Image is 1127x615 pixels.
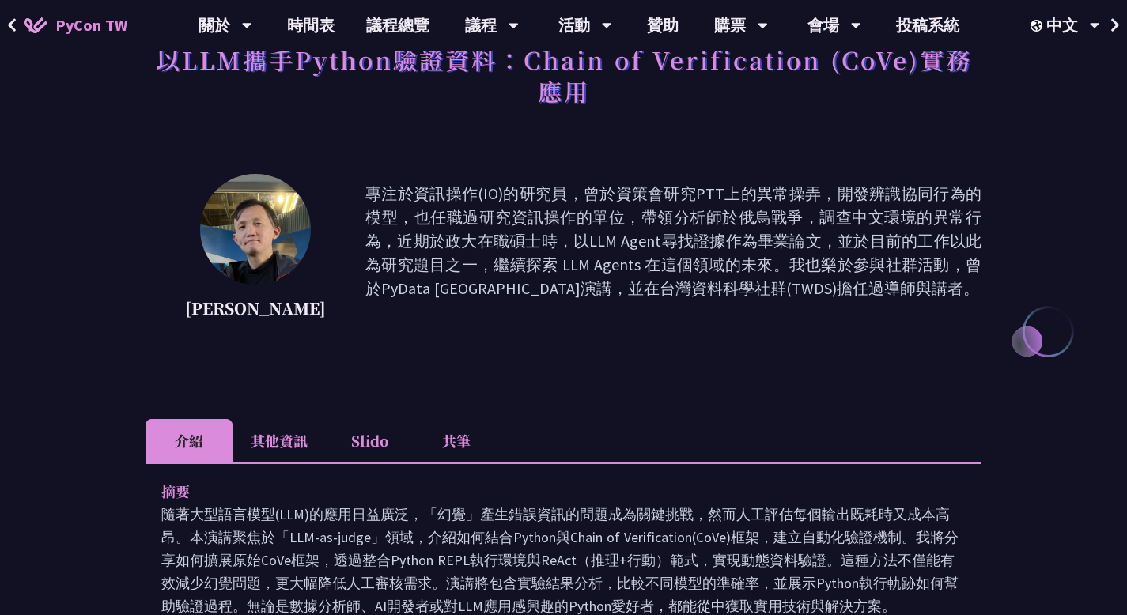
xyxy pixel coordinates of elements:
p: [PERSON_NAME] [185,296,326,320]
li: 共筆 [413,419,500,462]
img: Kevin Tseng [200,174,311,285]
img: Home icon of PyCon TW 2025 [24,17,47,33]
h1: 以LLM攜手Python驗證資料：Chain of Verification (CoVe)實務應用 [146,36,981,115]
img: Locale Icon [1031,20,1046,32]
li: 介紹 [146,419,233,462]
span: PyCon TW [55,13,127,37]
li: Slido [326,419,413,462]
p: 摘要 [161,480,934,503]
a: PyCon TW [8,6,143,45]
li: 其他資訊 [233,419,326,462]
p: 專注於資訊操作(IO)的研究員，曾於資策會研究PTT上的異常操弄，開發辨識協同行為的模型，也任職過研究資訊操作的單位，帶領分析師於俄烏戰爭，調查中文環境的異常行為，近期於政大在職碩士時，以LLM... [365,182,981,324]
